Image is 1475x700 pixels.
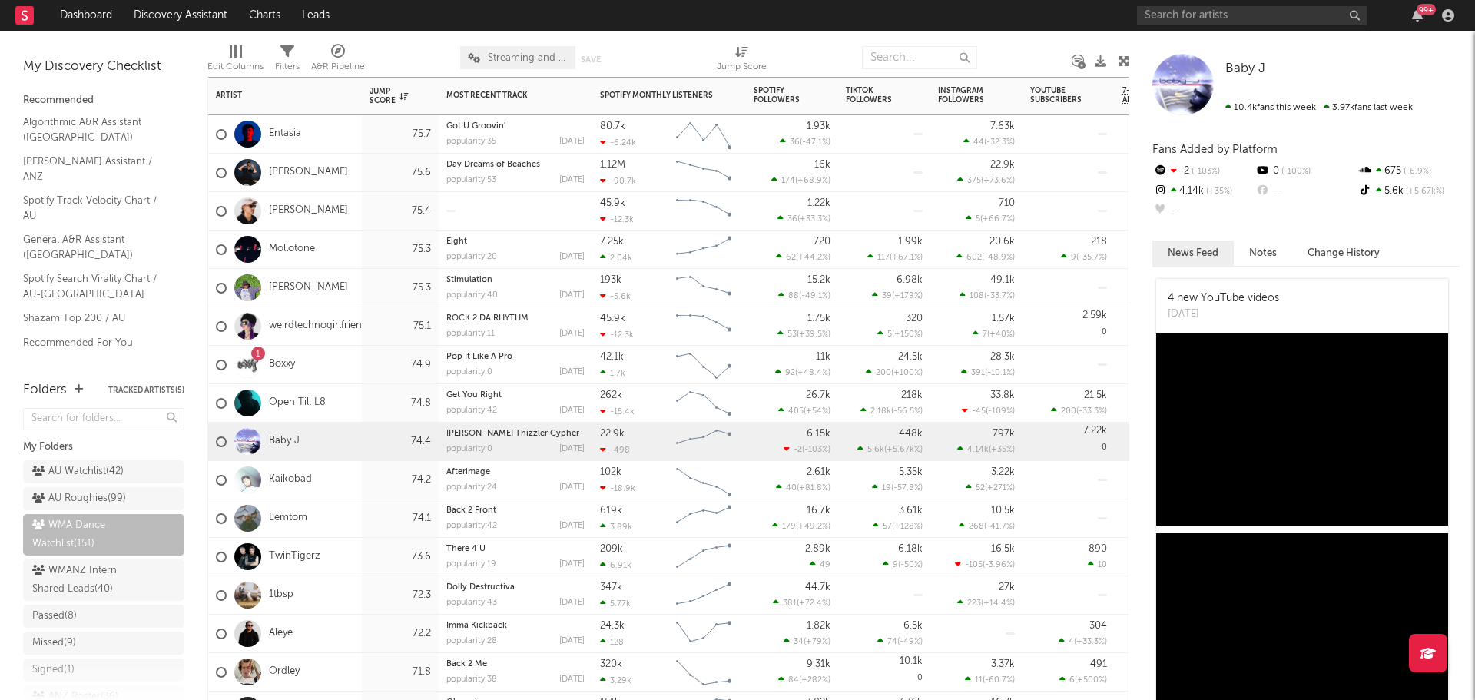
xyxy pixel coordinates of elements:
[600,330,634,340] div: -12.3k
[781,177,795,185] span: 174
[600,390,622,400] div: 262k
[669,192,738,231] svg: Chart title
[446,161,585,169] div: Day Dreams of Beaches
[938,86,992,105] div: Instagram Followers
[446,506,585,515] div: Back 2 Front
[669,115,738,154] svg: Chart title
[1091,237,1107,247] div: 218
[1079,254,1105,262] span: -35.7 %
[23,381,67,400] div: Folders
[894,292,920,300] span: +179 %
[799,330,828,339] span: +39.5 %
[446,237,585,246] div: Eight
[669,423,738,461] svg: Chart title
[669,384,738,423] svg: Chart title
[23,438,184,456] div: My Folders
[1030,423,1107,460] div: 0
[787,330,797,339] span: 53
[877,329,923,339] div: ( )
[814,160,830,170] div: 16k
[1051,406,1107,416] div: ( )
[775,367,830,377] div: ( )
[446,237,467,246] a: Eight
[807,314,830,323] div: 1.75k
[1417,4,1436,15] div: 99 +
[797,369,828,377] span: +48.4 %
[370,394,431,413] div: 74.8
[446,122,505,131] a: Got U Groovin'
[600,160,625,170] div: 1.12M
[777,214,830,224] div: ( )
[973,329,1015,339] div: ( )
[581,55,601,64] button: Save
[269,358,295,371] a: Boxxy
[600,121,625,131] div: 80.7k
[797,177,828,185] span: +68.9 %
[370,202,431,221] div: 75.4
[32,661,75,679] div: Signed ( 1 )
[866,367,923,377] div: ( )
[1357,181,1460,201] div: 5.6k
[600,406,635,416] div: -15.4k
[1255,161,1357,181] div: 0
[559,483,585,492] div: [DATE]
[987,484,1013,493] span: +271 %
[275,58,300,76] div: Filters
[370,241,431,259] div: 75.3
[971,369,985,377] span: 391
[559,138,585,146] div: [DATE]
[600,368,625,378] div: 1.7k
[600,429,625,439] div: 22.9k
[877,254,890,262] span: 117
[23,334,169,351] a: Recommended For You
[898,237,923,247] div: 1.99k
[1071,254,1076,262] span: 9
[269,243,315,256] a: Mollotone
[901,390,923,400] div: 218k
[446,368,492,377] div: popularity: 0
[600,253,632,263] div: 2.04k
[963,137,1015,147] div: ( )
[807,275,830,285] div: 15.2k
[1083,426,1107,436] div: 7.22k
[776,252,830,262] div: ( )
[1412,9,1423,22] button: 99+
[446,138,496,146] div: popularity: 35
[1225,62,1265,75] span: Baby J
[1168,307,1279,322] div: [DATE]
[1152,201,1255,221] div: --
[370,433,431,451] div: 74.4
[872,290,923,300] div: ( )
[1279,168,1311,176] span: -100 %
[446,353,585,361] div: Pop It Like A Pro
[446,91,562,100] div: Most Recent Track
[23,659,184,682] a: Signed(1)
[600,483,635,493] div: -18.9k
[899,506,923,516] div: 3.61k
[23,559,184,601] a: WMANZ Intern Shared Leads(40)
[669,269,738,307] svg: Chart title
[446,468,585,476] div: Afterimage
[807,121,830,131] div: 1.93k
[991,446,1013,454] span: +35 %
[778,406,830,416] div: ( )
[311,38,365,83] div: A&R Pipeline
[311,58,365,76] div: A&R Pipeline
[108,386,184,394] button: Tracked Artists(5)
[23,310,169,327] a: Shazam Top 200 / AU
[1152,161,1255,181] div: -2
[860,406,923,416] div: ( )
[990,390,1015,400] div: 33.8k
[23,632,184,655] a: Missed(9)
[23,153,169,184] a: [PERSON_NAME] Assistant / ANZ
[446,430,579,438] a: [PERSON_NAME] Thizzler Cypher
[897,275,923,285] div: 6.98k
[784,444,830,454] div: ( )
[600,176,636,186] div: -90.7k
[987,369,1013,377] span: -10.1 %
[1030,307,1107,345] div: 0
[893,484,920,493] span: -57.8 %
[446,468,490,476] a: Afterimage
[600,445,630,455] div: -498
[893,407,920,416] span: -56.5 %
